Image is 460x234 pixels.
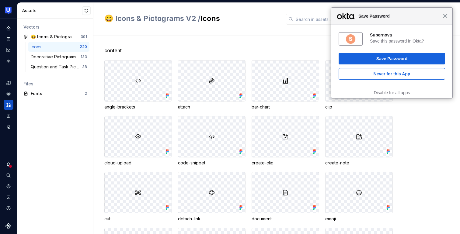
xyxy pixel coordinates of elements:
[5,223,12,229] svg: Supernova Logo
[104,216,172,222] div: cut
[21,89,89,98] a: Fonts2
[21,32,89,42] a: 😄 Icons & Pictograms V2391
[355,12,443,20] span: Save Password
[325,104,393,110] div: clip
[4,34,13,44] a: Documentation
[28,42,89,52] a: Icons220
[31,34,76,40] div: 😄 Icons & Pictograms V2
[31,64,82,70] div: Question and Task Pictograms
[443,14,448,18] span: Close
[85,91,87,96] div: 2
[4,45,13,55] a: Analytics
[339,53,445,64] button: Save Password
[370,38,445,44] div: Save this password in Okta?
[178,160,246,166] div: code-snippet
[4,89,13,99] a: Components
[31,54,79,60] div: Decorative Pictograms
[23,24,87,30] div: Vectors
[80,44,87,49] div: 220
[339,68,445,80] button: Never for this App
[4,100,13,110] a: Assets
[4,23,13,33] a: Home
[178,216,246,222] div: detach-link
[82,64,87,69] div: 38
[4,181,13,191] a: Settings
[4,160,13,169] button: Notifications
[104,14,200,23] span: 😄 Icons & Pictograms V2 /
[81,54,87,59] div: 133
[104,47,122,54] span: content
[252,216,319,222] div: document
[5,7,12,14] img: 41adf70f-fc1c-4662-8e2d-d2ab9c673b1b.png
[104,160,172,166] div: cloud-upload
[252,104,319,110] div: bar-chart
[370,32,445,38] div: Supernova
[325,160,393,166] div: create-note
[28,52,89,62] a: Decorative Pictograms133
[374,90,410,95] a: Disable for all apps
[31,91,85,97] div: Fonts
[252,160,319,166] div: create-clip
[31,44,44,50] div: Icons
[23,81,87,87] div: Files
[178,104,246,110] div: attach
[81,34,87,39] div: 391
[4,192,13,202] button: Contact support
[293,14,365,25] input: Search in assets...
[104,14,279,23] h2: Icons
[22,8,82,14] div: Assets
[345,34,356,44] img: 7MvT2EAAAAGSURBVAMAqvt5wqaybx0AAAAASUVORK5CYII=
[4,170,13,180] button: Search ⌘K
[28,62,89,72] a: Question and Task Pictograms38
[325,216,393,222] div: emoji
[4,122,13,132] a: Data sources
[4,56,13,66] a: Code automation
[4,78,13,88] a: Design tokens
[4,111,13,121] a: Storybook stories
[104,104,172,110] div: angle-brackets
